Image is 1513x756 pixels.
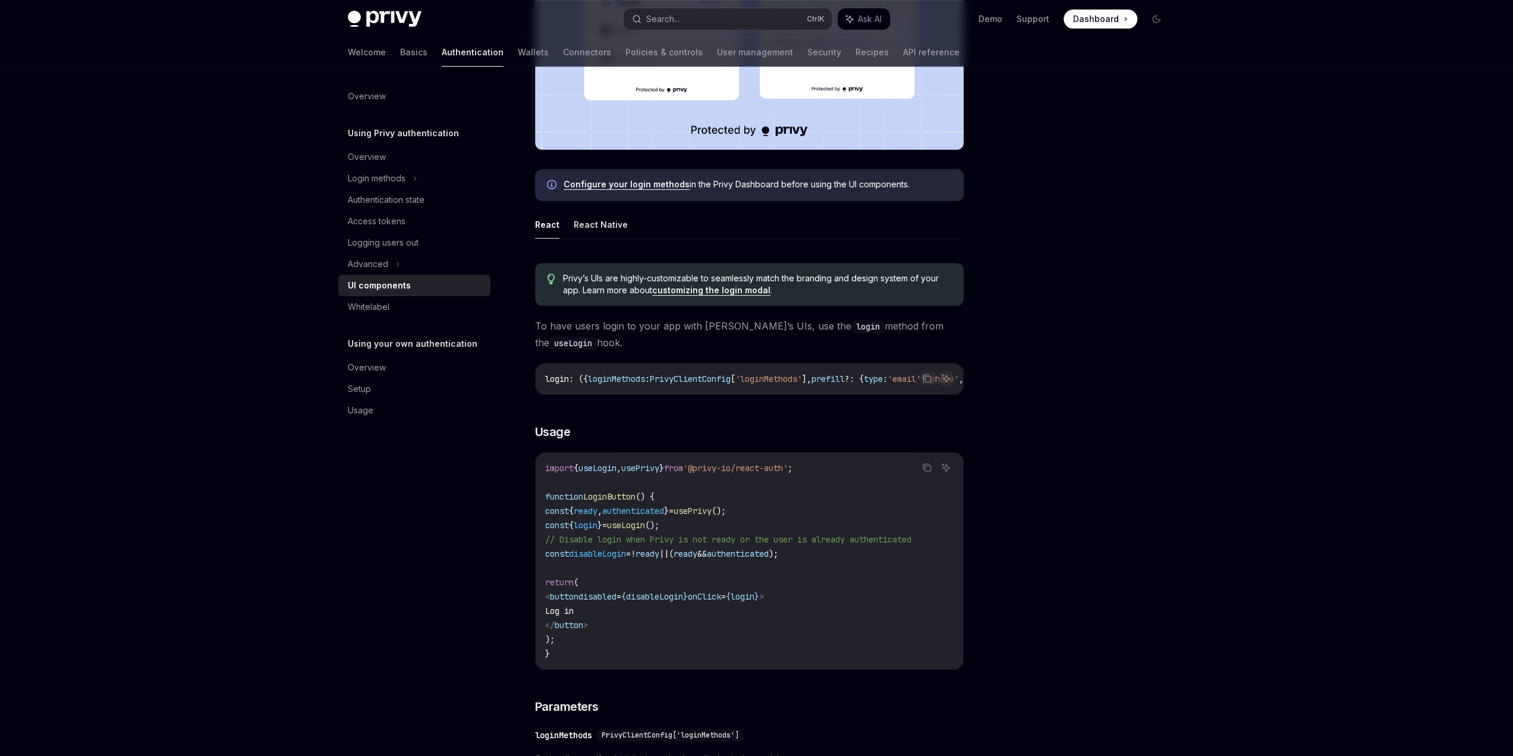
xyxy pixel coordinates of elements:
[583,620,588,630] span: >
[569,374,588,384] span: : ({
[574,463,578,473] span: {
[759,591,764,602] span: >
[574,520,597,531] span: login
[545,620,555,630] span: </
[348,300,389,314] div: Whitelabel
[919,371,935,386] button: Copy the contents from the code block
[535,729,592,741] div: loginMethods
[545,591,550,602] span: <
[712,506,726,516] span: ();
[348,382,371,396] div: Setup
[602,520,607,531] span: =
[807,14,825,24] span: Ctrl K
[652,285,770,296] a: customizing the login modal
[563,272,951,296] span: Privy’s UIs are highly-customizable to seamlessly match the branding and design system of your ap...
[348,126,459,140] h5: Using Privy authentication
[659,463,664,473] span: }
[616,463,621,473] span: ,
[545,648,550,659] span: }
[626,548,631,559] span: =
[338,211,490,232] a: Access tokens
[348,278,411,293] div: UI components
[625,38,703,67] a: Policies & controls
[535,424,571,440] span: Usage
[547,274,555,284] svg: Tip
[338,146,490,168] a: Overview
[1147,10,1166,29] button: Toggle dark mode
[545,506,569,516] span: const
[636,491,655,502] span: () {
[624,8,832,30] button: Search...CtrlK
[883,374,888,384] span: :
[855,38,889,67] a: Recipes
[578,463,616,473] span: useLogin
[597,506,602,516] span: ,
[338,357,490,378] a: Overview
[545,577,574,588] span: return
[545,634,555,645] span: );
[545,520,569,531] span: const
[631,548,636,559] span: !
[1073,13,1119,25] span: Dashboard
[731,591,754,602] span: login
[545,534,911,545] span: // Disable login when Privy is not ready or the user is already authenticated
[348,150,386,164] div: Overview
[864,374,883,384] span: type
[442,38,504,67] a: Authentication
[555,620,583,630] span: button
[888,374,921,384] span: 'email'
[348,403,373,418] div: Usage
[348,89,386,103] div: Overview
[959,374,964,384] span: ,
[348,38,386,67] a: Welcome
[858,13,882,25] span: Ask AI
[903,38,960,67] a: API reference
[578,591,616,602] span: disabled
[674,506,712,516] span: usePrivy
[535,698,599,715] span: Parameters
[636,548,659,559] span: ready
[338,378,490,400] a: Setup
[569,506,574,516] span: {
[348,257,388,271] div: Advanced
[811,374,845,384] span: prefill
[535,318,964,351] span: To have users login to your app with [PERSON_NAME]’s UIs, use the method from the hook.
[338,86,490,107] a: Overview
[348,337,477,351] h5: Using your own authentication
[788,463,792,473] span: ;
[919,460,935,475] button: Copy the contents from the code block
[717,38,793,67] a: User management
[348,214,405,228] div: Access tokens
[646,12,680,26] div: Search...
[583,491,636,502] span: LoginButton
[938,371,954,386] button: Ask AI
[338,296,490,318] a: Whitelabel
[348,171,405,186] div: Login methods
[626,591,683,602] span: disableLogin
[645,374,650,384] span: :
[838,8,890,30] button: Ask AI
[664,463,683,473] span: from
[574,577,578,588] span: (
[574,211,628,239] button: React Native
[769,548,778,559] span: );
[621,463,659,473] span: usePrivy
[645,520,659,531] span: ();
[338,189,490,211] a: Authentication state
[721,591,726,602] span: =
[549,337,597,350] code: useLogin
[979,13,1002,25] a: Demo
[547,180,559,192] svg: Info
[545,606,574,616] span: Log in
[683,463,788,473] span: '@privy-io/react-auth'
[569,548,626,559] span: disableLogin
[683,591,688,602] span: }
[545,463,574,473] span: import
[550,591,578,602] span: button
[802,374,811,384] span: ],
[518,38,549,67] a: Wallets
[735,374,802,384] span: 'loginMethods'
[1017,13,1049,25] a: Support
[535,211,559,239] button: React
[664,506,669,516] span: }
